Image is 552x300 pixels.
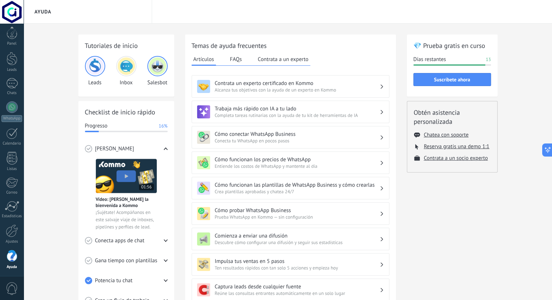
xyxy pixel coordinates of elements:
[215,80,380,87] h3: Contrata un experto certificado en Kommo
[256,54,310,65] button: Contrata a un experto
[215,188,380,195] span: Crea plantillas aprobadas y chatea 24/7
[413,41,491,50] h2: 💎 Prueba gratis en curso
[1,167,23,171] div: Listas
[1,91,23,96] div: Chats
[434,77,470,82] span: Suscríbete ahora
[96,159,157,193] img: Meet video
[1,115,22,122] div: WhatsApp
[215,182,380,188] h3: Cómo funcionan las plantillas de WhatsApp Business y cómo crearlas
[486,56,491,63] span: 13
[95,237,144,244] span: Conecta apps de chat
[215,232,380,239] h3: Comienza a enviar una difusión
[159,122,167,130] span: 16%
[215,156,380,163] h3: Cómo funcionan los precios de WhatsApp
[95,277,133,284] span: Potencia tu chat
[215,239,380,246] span: Descubre cómo configurar una difusión y seguir sus estadísticas
[215,105,380,112] h3: Trabaja más rápido con IA a tu lado
[413,56,446,63] span: Días restantes
[424,155,488,162] button: Contrata a un socio experto
[215,163,380,169] span: Entiende los costos de WhatsApp y mantente al día
[228,54,244,65] button: FAQs
[85,108,168,117] h2: Checklist de inicio rápido
[215,258,380,265] h3: Impulsa tus ventas en 5 pasos
[85,56,105,86] div: Leads
[424,143,490,150] button: Reserva gratis una demo 1:1
[96,196,157,208] span: Vídeo: [PERSON_NAME] la bienvenida a Kommo
[215,112,380,118] span: Completa tareas rutinarias con la ayuda de tu kit de herramientas de IA
[116,56,136,86] div: Inbox
[1,214,23,219] div: Estadísticas
[192,54,216,66] button: Artículos
[147,56,168,86] div: Salesbot
[215,138,380,144] span: Conecta tu WhatsApp en pocos pasos
[1,190,23,195] div: Correo
[1,265,23,269] div: Ayuda
[215,214,380,220] span: Prueba WhatsApp en Kommo — sin configuración
[414,108,491,126] h2: Obtén asistencia personalizada
[1,41,23,46] div: Panel
[215,207,380,214] h3: Cómo probar WhatsApp Business
[85,122,107,130] span: Progresso
[413,73,491,86] button: Suscríbete ahora
[95,145,134,153] span: [PERSON_NAME]
[1,141,23,146] div: Calendario
[85,41,168,50] h2: Tutoriales de inicio
[215,283,380,290] h3: Captura leads desde cualquier fuente
[1,239,23,244] div: Ajustes
[1,68,23,72] div: Leads
[424,131,469,138] button: Chatea con soporte
[215,131,380,138] h3: Cómo conectar WhatsApp Business
[95,257,158,264] span: Gana tiempo con plantillas
[96,209,157,231] span: ¡Sujétate! Acompáñanos en este salvaje viaje de inboxes, pipelines y perfiles de lead.
[215,265,380,271] span: Ten resultados rápidos con tan solo 5 acciones y empieza hoy
[215,290,380,296] span: Reúne las consultas entrantes automáticamente en un solo lugar
[192,41,389,50] h2: Temas de ayuda frecuentes
[215,87,380,93] span: Alcanza tus objetivos con la ayuda de un experto en Kommo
